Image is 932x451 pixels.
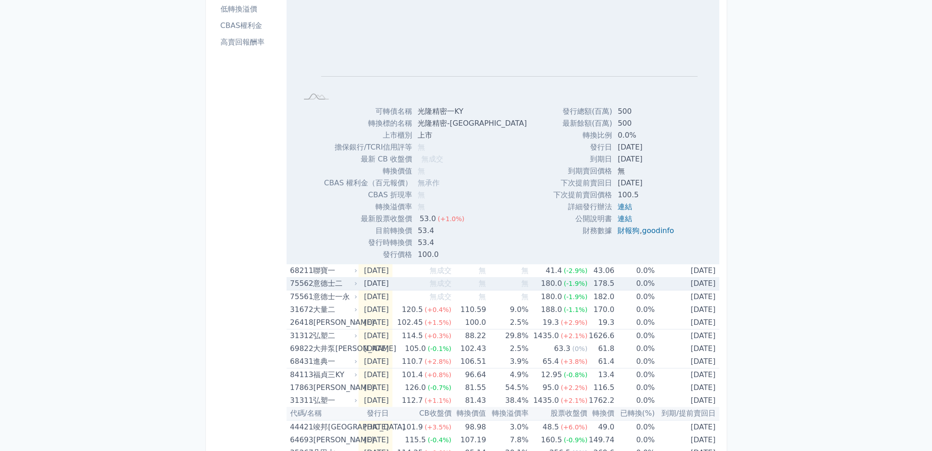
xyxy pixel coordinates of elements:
td: 61.4 [587,355,614,368]
span: (-0.4%) [428,436,452,444]
td: 1626.6 [587,329,614,343]
span: 無 [521,292,529,301]
span: (+2.8%) [425,358,451,365]
div: 44421 [290,421,311,434]
td: 公開說明書 [553,213,612,225]
span: (-0.1%) [428,345,452,352]
td: 81.43 [451,394,486,407]
td: [DATE] [612,141,681,153]
div: 大井泵[PERSON_NAME] [313,342,355,355]
td: 0.0% [614,264,655,277]
td: 116.5 [587,381,614,394]
td: 53.4 [412,225,534,237]
li: CBAS權利金 [217,20,283,31]
td: [DATE] [358,329,392,343]
th: 轉換溢價率 [486,407,529,420]
div: 12.95 [539,368,564,381]
div: 聯寶一 [313,264,355,277]
span: 無 [479,279,486,288]
div: 115.5 [403,434,428,446]
div: [PERSON_NAME] [313,381,355,394]
td: 19.3 [587,316,614,329]
td: 轉換溢價率 [324,201,412,213]
td: [DATE] [655,290,719,304]
th: 已轉換(%) [614,407,655,420]
div: 31312 [290,329,311,342]
td: [DATE] [358,420,392,434]
div: 17863 [290,381,311,394]
div: 68211 [290,264,311,277]
td: 0.0% [614,290,655,304]
span: 無 [418,167,425,175]
td: 29.8% [486,329,529,343]
span: (-1.9%) [564,280,588,287]
td: [DATE] [655,355,719,368]
td: 13.4 [587,368,614,382]
td: 0.0% [612,129,681,141]
td: 88.22 [451,329,486,343]
td: 107.19 [451,434,486,446]
span: (-0.7%) [428,384,452,391]
span: 無 [418,202,425,211]
td: [DATE] [358,355,392,368]
div: 102.45 [395,316,425,329]
span: (+6.0%) [561,423,587,431]
td: 0.0% [614,342,655,355]
span: (0%) [572,345,587,352]
td: [DATE] [655,394,719,407]
th: 發行日 [358,407,392,420]
td: 500 [612,106,681,117]
div: 31311 [290,394,311,407]
div: 48.5 [540,421,561,434]
span: 無成交 [429,279,451,288]
div: 160.5 [539,434,564,446]
td: [DATE] [655,316,719,329]
span: (+2.1%) [561,332,587,340]
td: 上市 [412,129,534,141]
div: 75562 [290,277,311,290]
span: 無 [521,279,529,288]
td: 0.0% [614,303,655,316]
div: 95.0 [540,381,561,394]
div: [PERSON_NAME] [313,434,355,446]
td: [DATE] [655,381,719,394]
div: 大量二 [313,303,355,316]
td: 178.5 [587,277,614,290]
td: 0.0% [614,329,655,343]
div: 101.9 [400,421,425,434]
td: 3.0% [486,420,529,434]
span: (-0.9%) [564,436,588,444]
div: 竣邦[GEOGRAPHIC_DATA] [313,421,355,434]
td: 2.5% [486,342,529,355]
span: (+3.8%) [561,358,587,365]
td: 100.0 [451,316,486,329]
td: 發行時轉換價 [324,237,412,249]
td: [DATE] [655,420,719,434]
td: 到期日 [553,153,612,165]
div: 120.5 [400,303,425,316]
td: 170.0 [587,303,614,316]
td: 96.64 [451,368,486,382]
div: 進典一 [313,355,355,368]
td: [DATE] [655,329,719,343]
td: 0.0% [614,420,655,434]
div: 84113 [290,368,311,381]
th: 轉換價值 [451,407,486,420]
td: 3.9% [486,355,529,368]
td: 最新餘額(百萬) [553,117,612,129]
span: (+0.8%) [425,371,451,379]
td: 4.9% [486,368,529,382]
td: [DATE] [358,368,392,382]
td: 到期賣回價格 [553,165,612,177]
td: 光隆精密-[GEOGRAPHIC_DATA] [412,117,534,129]
div: 188.0 [539,303,564,316]
span: 無承作 [418,178,440,187]
div: 180.0 [539,290,564,303]
a: 連結 [618,214,632,223]
span: 無成交 [421,155,443,163]
div: 101.4 [400,368,425,381]
td: 發行價格 [324,249,412,261]
th: 代碼/名稱 [287,407,359,420]
span: (-0.8%) [564,371,588,379]
div: 65.4 [540,355,561,368]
